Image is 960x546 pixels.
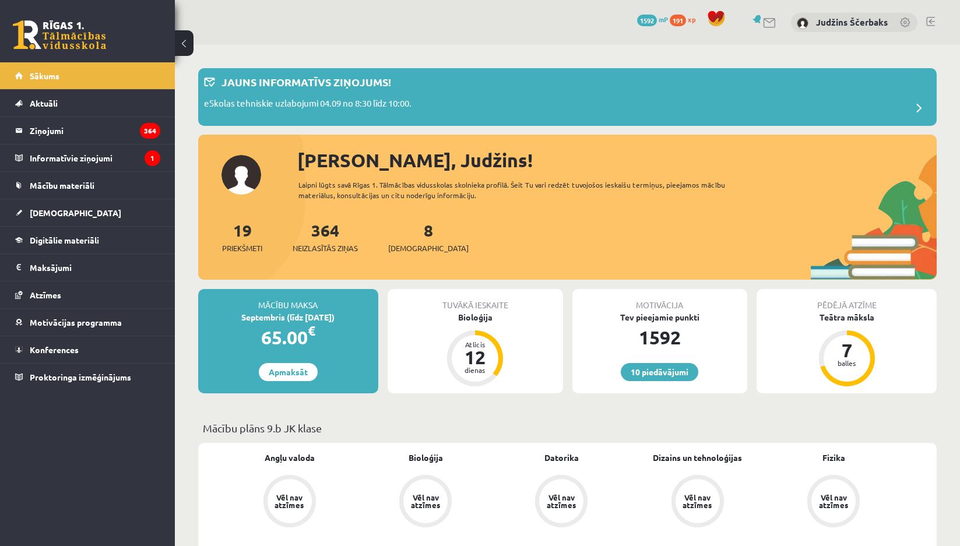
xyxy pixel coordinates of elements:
a: Fizika [822,452,845,464]
div: Laipni lūgts savā Rīgas 1. Tālmācības vidusskolas skolnieka profilā. Šeit Tu vari redzēt tuvojošo... [298,179,741,200]
span: Mācību materiāli [30,180,94,191]
div: Bioloģija [388,311,563,323]
span: Priekšmeti [222,242,262,254]
div: 1592 [572,323,748,351]
legend: Informatīvie ziņojumi [30,145,160,171]
a: [DEMOGRAPHIC_DATA] [15,199,160,226]
a: 1592 mP [637,15,668,24]
div: Mācību maksa [198,289,378,311]
span: Atzīmes [30,290,61,300]
a: Datorika [544,452,579,464]
span: € [308,322,315,339]
div: Tuvākā ieskaite [388,289,563,311]
a: Konferences [15,336,160,363]
a: 10 piedāvājumi [621,363,698,381]
p: eSkolas tehniskie uzlabojumi 04.09 no 8:30 līdz 10:00. [204,97,412,113]
span: Konferences [30,344,79,355]
img: Judžins Ščerbaks [797,17,808,29]
div: 65.00 [198,323,378,351]
a: Vēl nav atzīmes [357,475,493,530]
p: Jauns informatīvs ziņojums! [221,74,391,90]
div: Atlicis [458,341,493,348]
span: Aktuāli [30,98,58,108]
a: Sākums [15,62,160,89]
a: Maksājumi [15,254,160,281]
a: 8[DEMOGRAPHIC_DATA] [388,220,469,254]
div: Vēl nav atzīmes [273,494,306,509]
a: Teātra māksla 7 balles [757,311,937,388]
a: Vēl nav atzīmes [494,475,630,530]
a: Bioloģija Atlicis 12 dienas [388,311,563,388]
span: xp [688,15,695,24]
div: Septembris (līdz [DATE]) [198,311,378,323]
a: Proktoringa izmēģinājums [15,364,160,390]
a: Jauns informatīvs ziņojums! eSkolas tehniskie uzlabojumi 04.09 no 8:30 līdz 10:00. [204,74,931,120]
div: 12 [458,348,493,367]
a: Atzīmes [15,281,160,308]
div: Teātra māksla [757,311,937,323]
div: [PERSON_NAME], Judžins! [297,146,937,174]
i: 364 [140,123,160,139]
a: Judžins Ščerbaks [816,16,888,28]
a: Angļu valoda [265,452,315,464]
a: Digitālie materiāli [15,227,160,253]
legend: Maksājumi [30,254,160,281]
span: 191 [670,15,686,26]
legend: Ziņojumi [30,117,160,144]
div: 7 [829,341,864,360]
span: 1592 [637,15,657,26]
a: Dizains un tehnoloģijas [653,452,742,464]
span: mP [659,15,668,24]
a: Vēl nav atzīmes [630,475,765,530]
span: Motivācijas programma [30,317,122,327]
a: 191 xp [670,15,701,24]
p: Mācību plāns 9.b JK klase [203,420,932,436]
div: Vēl nav atzīmes [817,494,850,509]
span: Neizlasītās ziņas [293,242,358,254]
a: Rīgas 1. Tālmācības vidusskola [13,20,106,50]
a: Motivācijas programma [15,309,160,336]
div: Motivācija [572,289,748,311]
div: Vēl nav atzīmes [409,494,442,509]
span: [DEMOGRAPHIC_DATA] [30,207,121,218]
a: Mācību materiāli [15,172,160,199]
div: dienas [458,367,493,374]
span: Proktoringa izmēģinājums [30,372,131,382]
div: Pēdējā atzīme [757,289,937,311]
a: 19Priekšmeti [222,220,262,254]
div: Vēl nav atzīmes [545,494,578,509]
i: 1 [145,150,160,166]
a: Informatīvie ziņojumi1 [15,145,160,171]
a: Vēl nav atzīmes [766,475,902,530]
span: Digitālie materiāli [30,235,99,245]
a: 364Neizlasītās ziņas [293,220,358,254]
a: Apmaksāt [259,363,318,381]
div: balles [829,360,864,367]
div: Tev pieejamie punkti [572,311,748,323]
a: Bioloģija [409,452,443,464]
a: Vēl nav atzīmes [221,475,357,530]
span: [DEMOGRAPHIC_DATA] [388,242,469,254]
a: Aktuāli [15,90,160,117]
div: Vēl nav atzīmes [681,494,714,509]
a: Ziņojumi364 [15,117,160,144]
span: Sākums [30,71,59,81]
